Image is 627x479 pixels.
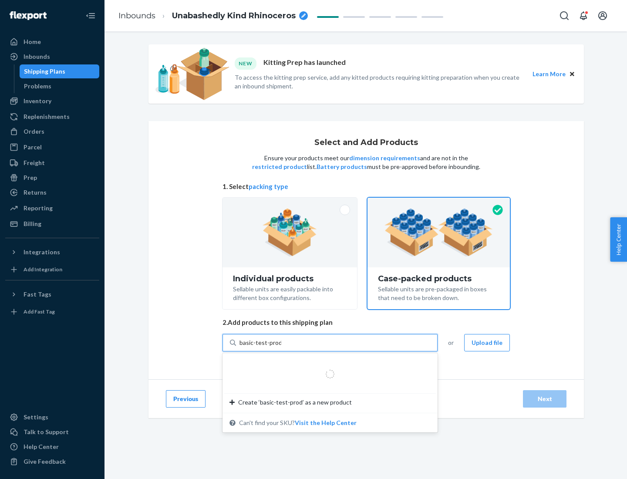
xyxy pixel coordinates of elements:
[5,171,99,185] a: Prep
[24,143,42,152] div: Parcel
[5,125,99,138] a: Orders
[610,217,627,262] button: Help Center
[251,154,481,171] p: Ensure your products meet our and are not in the list. must be pre-approved before inbounding.
[349,154,420,162] button: dimension requirements
[523,390,566,408] button: Next
[5,186,99,199] a: Returns
[263,209,317,256] img: individual-pack.facf35554cb0f1810c75b2bd6df2d64e.png
[24,266,62,273] div: Add Integration
[5,287,99,301] button: Fast Tags
[222,318,510,327] span: 2. Add products to this shipping plan
[5,455,99,469] button: Give Feedback
[24,159,45,167] div: Freight
[166,390,206,408] button: Previous
[5,217,99,231] a: Billing
[239,418,357,427] span: Can't find your SKU?
[5,245,99,259] button: Integrations
[5,425,99,439] a: Talk to Support
[252,162,307,171] button: restricted product
[24,442,59,451] div: Help Center
[233,283,347,302] div: Sellable units are easily packable into different box configurations.
[5,156,99,170] a: Freight
[10,11,47,20] img: Flexport logo
[24,173,37,182] div: Prep
[530,395,559,403] div: Next
[594,7,611,24] button: Open account menu
[384,209,493,256] img: case-pack.59cecea509d18c883b923b81aeac6d0b.png
[24,82,51,91] div: Problems
[24,52,50,61] div: Inbounds
[20,64,100,78] a: Shipping Plans
[5,94,99,108] a: Inventory
[24,112,70,121] div: Replenishments
[5,263,99,277] a: Add Integration
[24,204,53,213] div: Reporting
[575,7,592,24] button: Open notifications
[295,418,357,427] button: Create ‘basic-test-prod’ as a new productCan't find your SKU?
[172,10,296,22] span: Unabashedly Kind Rhinoceros
[24,67,65,76] div: Shipping Plans
[24,290,51,299] div: Fast Tags
[556,7,573,24] button: Open Search Box
[5,305,99,319] a: Add Fast Tag
[533,69,566,79] button: Learn More
[24,127,44,136] div: Orders
[24,413,48,422] div: Settings
[24,308,55,315] div: Add Fast Tag
[5,110,99,124] a: Replenishments
[238,398,352,407] span: Create ‘basic-test-prod’ as a new product
[5,140,99,154] a: Parcel
[24,248,60,256] div: Integrations
[233,274,347,283] div: Individual products
[24,219,41,228] div: Billing
[24,188,47,197] div: Returns
[82,7,99,24] button: Close Navigation
[235,73,525,91] p: To access the kitting prep service, add any kitted products requiring kitting preparation when yo...
[5,440,99,454] a: Help Center
[378,274,499,283] div: Case-packed products
[567,69,577,79] button: Close
[464,334,510,351] button: Upload file
[24,457,66,466] div: Give Feedback
[263,57,346,69] p: Kitting Prep has launched
[111,3,315,29] ol: breadcrumbs
[24,428,69,436] div: Talk to Support
[239,338,281,347] input: Create ‘basic-test-prod’ as a new productCan't find your SKU?Visit the Help Center
[24,37,41,46] div: Home
[222,182,510,191] span: 1. Select
[5,201,99,215] a: Reporting
[5,50,99,64] a: Inbounds
[118,11,155,20] a: Inbounds
[5,410,99,424] a: Settings
[5,35,99,49] a: Home
[314,138,418,147] h1: Select and Add Products
[20,79,100,93] a: Problems
[378,283,499,302] div: Sellable units are pre-packaged in boxes that need to be broken down.
[24,97,51,105] div: Inventory
[317,162,367,171] button: Battery products
[235,57,256,69] div: NEW
[448,338,454,347] span: or
[249,182,288,191] button: packing type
